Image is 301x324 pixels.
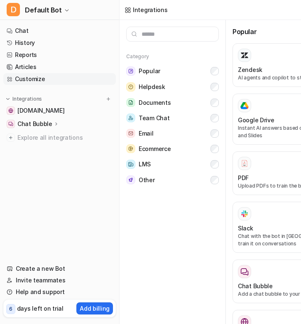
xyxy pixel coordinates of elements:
[3,95,44,103] button: Integrations
[133,5,168,14] div: Integrations
[8,121,13,126] img: Chat Bubble
[80,304,110,313] p: Add billing
[126,129,135,138] img: Email
[3,105,116,116] a: www.w3schools.com[DOMAIN_NAME]
[126,82,135,92] img: Helpdesk
[126,110,219,126] button: Team ChatTeam Chat
[126,114,135,122] img: Team Chat
[5,96,11,102] img: expand menu
[126,176,135,184] img: Other
[238,65,262,74] h3: Zendesk
[126,98,135,107] img: Documents
[126,53,219,60] h5: Category
[8,108,13,113] img: www.w3schools.com
[238,224,253,232] h3: Slack
[139,114,169,122] span: Team Chat
[126,160,135,169] img: LMS
[126,95,219,110] button: DocumentsDocuments
[76,302,113,314] button: Add billing
[139,160,151,168] span: LMS
[7,3,20,16] span: D
[238,116,274,124] h3: Google Drive
[105,96,111,102] img: menu_add.svg
[9,305,12,313] p: 6
[12,96,42,102] p: Integrations
[240,159,249,167] img: PDF
[126,141,219,156] button: EcommerceEcommerce
[126,126,219,141] button: EmailEmail
[3,25,116,37] a: Chat
[17,304,64,313] p: days left on trial
[3,37,116,49] a: History
[238,282,273,290] h3: Chat Bubble
[3,61,116,73] a: Articles
[3,73,116,85] a: Customize
[125,5,168,14] a: Integrations
[240,209,249,218] img: Slack
[126,172,219,188] button: OtherOther
[240,102,249,109] img: Google Drive
[139,129,154,138] span: Email
[17,131,113,144] span: Explore all integrations
[139,176,155,184] span: Other
[139,67,160,75] span: Popular
[3,263,116,275] a: Create a new Bot
[126,63,219,79] button: PopularPopular
[126,156,219,172] button: LMSLMS
[3,286,116,298] a: Help and support
[3,275,116,286] a: Invite teammates
[139,145,171,153] span: Ecommerce
[126,79,219,95] button: HelpdeskHelpdesk
[25,4,62,16] span: Default Bot
[3,49,116,61] a: Reports
[139,83,165,91] span: Helpdesk
[7,134,15,142] img: explore all integrations
[126,67,135,76] img: Popular
[17,120,52,128] p: Chat Bubble
[238,173,249,182] h3: PDF
[139,99,171,107] span: Documents
[126,144,135,153] img: Ecommerce
[3,132,116,143] a: Explore all integrations
[17,106,64,115] span: [DOMAIN_NAME]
